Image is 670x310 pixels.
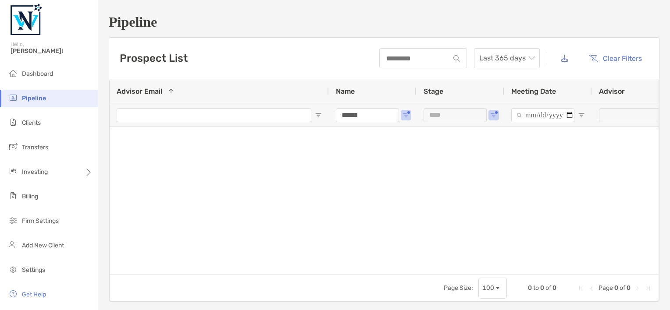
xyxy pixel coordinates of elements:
span: 0 [552,284,556,292]
button: Open Filter Menu [490,112,497,119]
span: 0 [627,284,631,292]
img: transfers icon [8,141,18,152]
span: Pipeline [22,95,46,102]
div: Next Page [634,285,641,292]
div: First Page [577,285,584,292]
button: Open Filter Menu [578,112,585,119]
span: Advisor Email [117,87,162,95]
span: of [620,284,625,292]
img: billing icon [8,190,18,201]
div: Last Page [645,285,652,292]
img: dashboard icon [8,68,18,78]
span: Investing [22,168,48,176]
span: 0 [540,284,544,292]
span: Page [599,284,613,292]
img: investing icon [8,166,18,176]
span: 0 [528,284,532,292]
span: of [545,284,551,292]
img: get-help icon [8,289,18,299]
span: Advisor [599,87,625,95]
span: Add New Client [22,242,64,249]
span: Billing [22,193,38,200]
img: clients icon [8,117,18,127]
input: Advisor Email Filter Input [117,108,311,122]
span: [PERSON_NAME]! [11,47,93,55]
span: Dashboard [22,70,53,77]
span: to [533,284,539,292]
span: 0 [614,284,618,292]
div: Page Size [478,278,507,299]
span: Name [336,87,355,95]
span: Settings [22,266,45,274]
span: Meeting Date [511,87,556,95]
img: firm-settings icon [8,215,18,225]
button: Clear Filters [582,49,649,68]
input: Meeting Date Filter Input [511,108,574,122]
button: Open Filter Menu [403,112,410,119]
div: Page Size: [444,284,473,292]
span: Clients [22,119,41,127]
img: settings icon [8,264,18,275]
span: Get Help [22,291,46,298]
button: Open Filter Menu [315,112,322,119]
img: add_new_client icon [8,240,18,250]
span: Firm Settings [22,217,59,225]
img: pipeline icon [8,92,18,103]
img: Zoe Logo [11,4,42,35]
div: 100 [482,284,494,292]
div: Previous Page [588,285,595,292]
span: Stage [424,87,443,95]
img: input icon [453,55,460,62]
h3: Prospect List [120,52,188,64]
h1: Pipeline [109,14,659,30]
input: Name Filter Input [336,108,399,122]
span: Transfers [22,144,48,151]
span: Last 365 days [479,49,535,68]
